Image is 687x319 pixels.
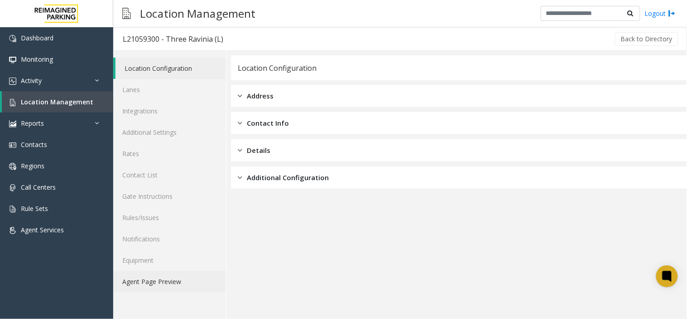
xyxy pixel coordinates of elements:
img: closed [238,145,242,156]
span: Contacts [21,140,47,149]
div: L21059300 - Three Ravinia (L) [123,33,223,45]
img: 'icon' [9,56,16,64]
img: closed [238,172,242,183]
a: Location Configuration [115,58,226,79]
span: Contact Info [247,118,289,128]
img: 'icon' [9,35,16,42]
a: Gate Instructions [113,186,226,207]
span: Details [247,145,270,156]
a: Location Management [2,91,113,113]
span: Location Management [21,98,93,106]
img: 'icon' [9,206,16,213]
img: 'icon' [9,227,16,234]
img: 'icon' [9,163,16,170]
h3: Location Management [135,2,260,25]
a: Equipment [113,250,226,271]
img: 'icon' [9,120,16,128]
a: Contact List [113,164,226,186]
a: Notifications [113,228,226,250]
button: Back to Directory [615,32,678,46]
img: closed [238,91,242,101]
a: Agent Page Preview [113,271,226,292]
span: Monitoring [21,55,53,64]
img: 'icon' [9,184,16,191]
img: 'icon' [9,78,16,85]
img: logout [668,9,676,18]
span: Additional Configuration [247,172,329,183]
span: Activity [21,76,42,85]
span: Regions [21,162,44,170]
span: Agent Services [21,226,64,234]
span: Address [247,91,274,101]
span: Call Centers [21,183,56,191]
a: Additional Settings [113,122,226,143]
a: Rules/Issues [113,207,226,228]
div: Location Configuration [238,62,317,74]
span: Rule Sets [21,204,48,213]
img: closed [238,118,242,128]
a: Logout [645,9,676,18]
img: pageIcon [122,2,131,25]
a: Rates [113,143,226,164]
a: Integrations [113,100,226,122]
span: Reports [21,119,44,128]
span: Dashboard [21,34,53,42]
a: Lanes [113,79,226,100]
img: 'icon' [9,99,16,106]
img: 'icon' [9,142,16,149]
